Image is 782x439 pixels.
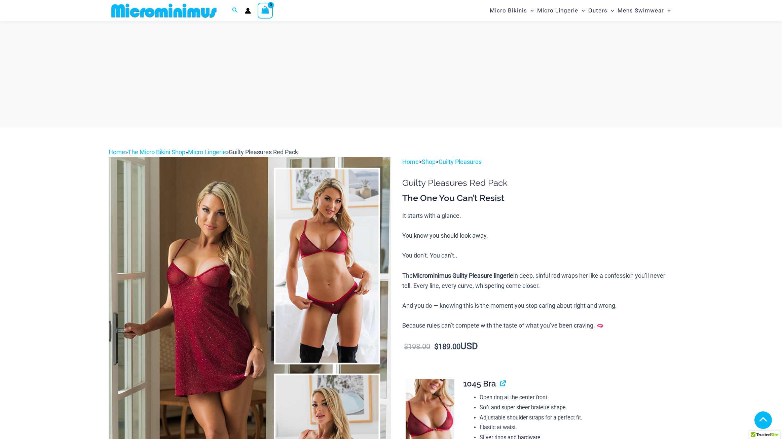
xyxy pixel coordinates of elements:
li: Elastic at waist. [480,423,668,433]
span: $ [404,342,408,351]
span: Menu Toggle [664,2,671,19]
span: Guilty Pleasures Red Pack [229,148,298,156]
p: USD [402,341,673,352]
li: Soft and super sheer bralette shape. [480,403,668,413]
span: $ [434,342,438,351]
span: Menu Toggle [578,2,585,19]
li: Adjustable shoulder straps for a perfect fit. [480,413,668,423]
img: MM SHOP LOGO FLAT [109,3,219,18]
nav: Site Navigation [487,1,674,20]
h1: Guilty Pleasures Red Pack [402,178,673,188]
p: > > [402,157,673,167]
a: Guilty Pleasures [439,158,482,165]
a: Micro Lingerie [188,148,226,156]
a: Account icon link [245,8,251,14]
span: Outers [588,2,607,19]
li: Open ring at the center front [480,393,668,403]
span: 1045 Bra [463,379,496,389]
a: The Micro Bikini Shop [128,148,185,156]
a: Home [109,148,125,156]
a: View Shopping Cart, empty [258,3,273,18]
a: Micro LingerieMenu ToggleMenu Toggle [535,2,587,19]
span: Micro Lingerie [537,2,578,19]
a: Micro BikinisMenu ToggleMenu Toggle [488,2,535,19]
bdi: 198.00 [404,342,430,351]
p: It starts with a glance. You know you should look away. You don’t. You can’t.. The in deep, sinfu... [402,211,673,331]
a: Mens SwimwearMenu ToggleMenu Toggle [616,2,672,19]
h3: The One You Can’t Resist [402,193,673,204]
a: OutersMenu ToggleMenu Toggle [587,2,616,19]
span: Mens Swimwear [618,2,664,19]
bdi: 189.00 [434,342,460,351]
a: Shop [422,158,436,165]
a: Search icon link [232,6,238,15]
span: Menu Toggle [607,2,614,19]
span: Micro Bikinis [490,2,527,19]
span: » » » [109,148,298,156]
span: Menu Toggle [527,2,534,19]
a: Home [402,158,419,165]
b: Microminimus Guilty Pleasure lingerie [413,272,513,279]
